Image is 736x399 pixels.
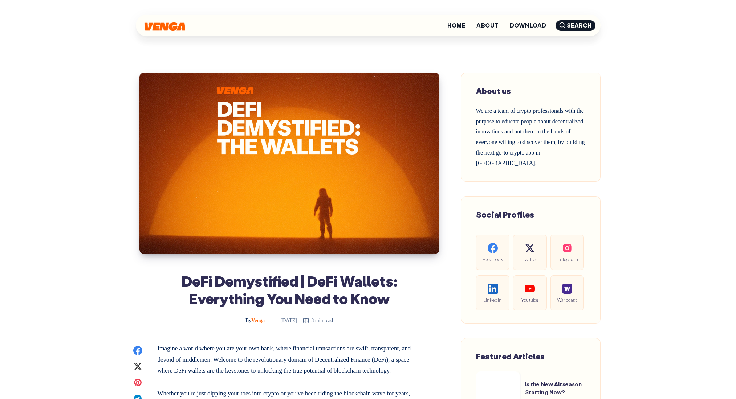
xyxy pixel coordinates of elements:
[245,318,265,323] span: Venga
[513,275,546,310] a: Youtube
[476,351,545,362] span: Featured Articles
[158,343,421,377] p: Imagine a world where you are your own bank, where financial transactions are swift, transparent,...
[476,108,585,166] span: We are a team of crypto professionals with the purpose to educate people about decentralized inno...
[488,284,498,294] img: social-linkedin.be646fe421ccab3a2ad91cb58bdc9694.svg
[476,209,534,220] span: Social Profiles
[519,296,541,304] span: Youtube
[302,316,333,325] div: 8 min read
[556,20,595,31] span: Search
[145,22,185,31] img: Venga Blog
[562,284,572,294] img: social-warpcast.e8a23a7ed3178af0345123c41633f860.png
[245,318,251,323] span: By
[271,318,297,323] time: [DATE]
[158,272,421,307] h1: DeFi Demystified | DeFi Wallets: Everything You Need to Know
[476,22,499,28] a: About
[513,235,546,270] a: Twitter
[482,296,504,304] span: LinkedIn
[525,284,535,294] img: social-youtube.99db9aba05279f803f3e7a4a838dfb6c.svg
[525,381,582,396] a: Is the New Altseason Starting Now?
[245,318,266,323] a: ByVenga
[550,235,584,270] a: Instagram
[476,235,509,270] a: Facebook
[510,22,546,28] a: Download
[519,255,541,263] span: Twitter
[482,255,504,263] span: Facebook
[556,296,578,304] span: Warpcast
[476,86,511,96] span: About us
[139,73,439,254] img: DeFi Demystified | DeFi Wallets: Everything You Need to Know
[476,275,509,310] a: LinkedIn
[550,275,584,310] a: Warpcast
[447,22,465,28] a: Home
[556,255,578,263] span: Instagram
